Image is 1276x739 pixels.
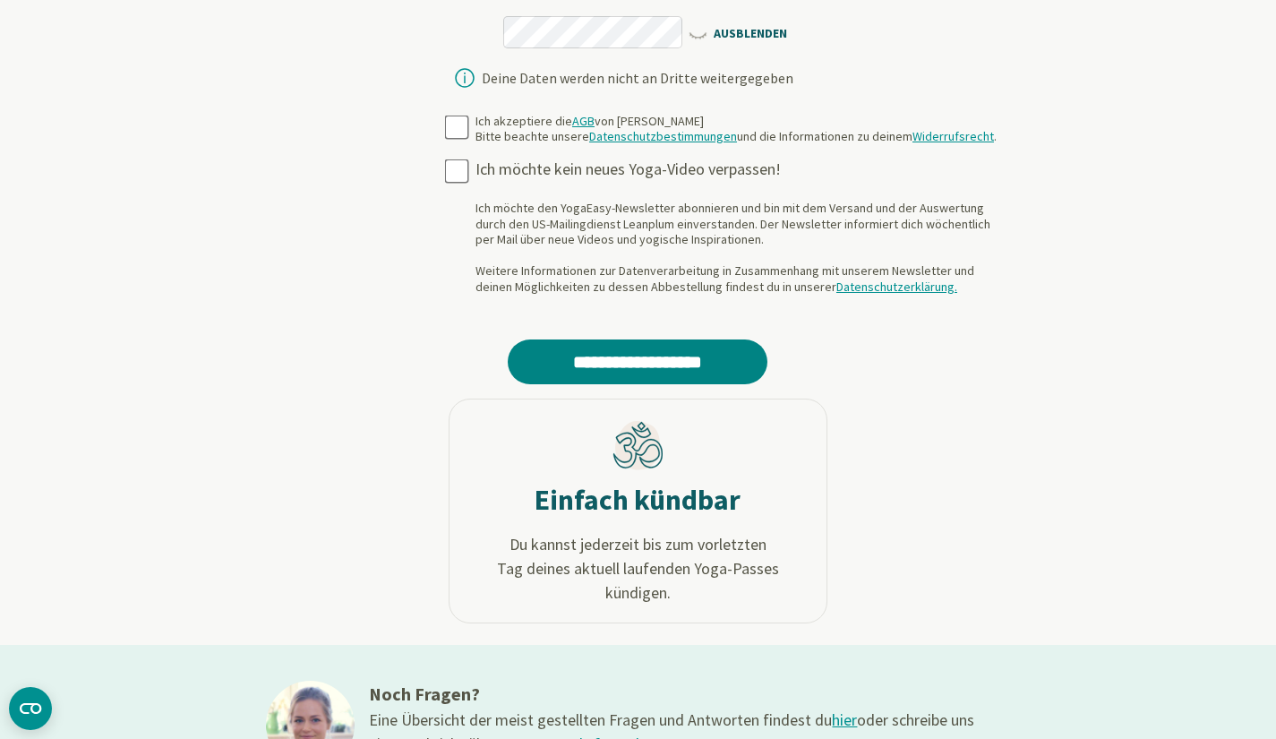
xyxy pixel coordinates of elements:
a: Widerrufsrecht [912,128,994,144]
div: Deine Daten werden nicht an Dritte weitergegeben [482,71,793,85]
div: Ich möchte kein neues Yoga-Video verpassen! [475,159,1006,180]
button: CMP-Widget öffnen [9,687,52,730]
a: Datenschutzbestimmungen [589,128,737,144]
a: hier [832,709,857,730]
a: AGB [572,113,595,129]
h2: Einfach kündbar [535,482,741,518]
a: Datenschutzerklärung. [836,279,957,295]
span: Du kannst jederzeit bis zum vorletzten Tag deines aktuell laufenden Yoga-Passes kündigen. [467,532,809,605]
div: Ich akzeptiere die von [PERSON_NAME] Bitte beachte unsere und die Informationen zu deinem . [475,114,997,145]
div: Ich möchte den YogaEasy-Newsletter abonnieren und bin mit dem Versand und der Auswertung durch de... [475,201,1006,295]
h3: Noch Fragen? [369,681,978,708]
span: AUSBLENDEN [687,21,790,43]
